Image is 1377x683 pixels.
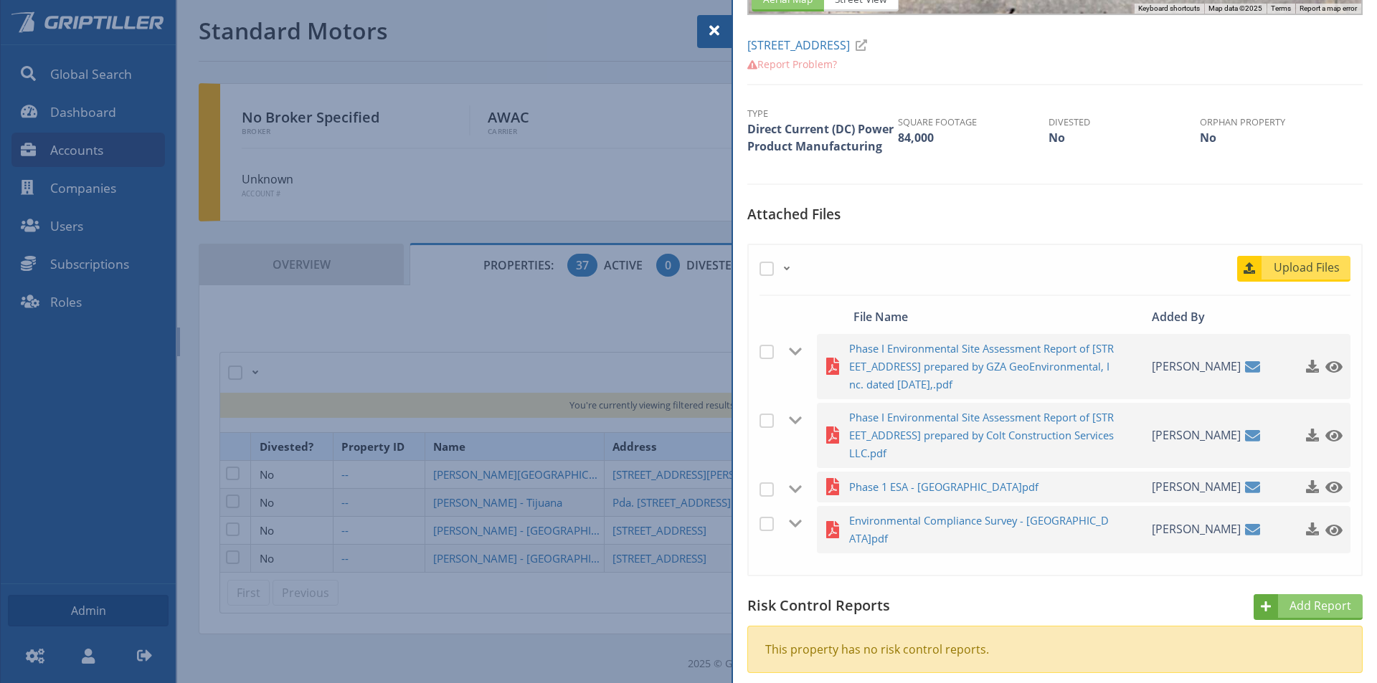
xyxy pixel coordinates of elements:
span: 84,000 [898,130,934,145]
a: Report Problem? [747,57,837,71]
a: Add Report [1254,594,1363,620]
span: No [1200,130,1216,145]
span: Environmental Compliance Survey - [GEOGRAPHIC_DATA]pdf [849,512,1115,548]
h5: Attached Files [747,206,1363,233]
button: Keyboard shortcuts [1138,4,1200,14]
div: File Name [849,307,1148,327]
a: Terms [1271,4,1291,12]
span: No [1049,130,1065,145]
a: Phase I Environmental Site Assessment Report of [STREET_ADDRESS] prepared by GZA GeoEnvironmental... [849,340,1148,393]
a: Click to preview this file [1321,517,1340,543]
div: Added By [1147,307,1254,327]
th: Orphan Property [1200,115,1350,129]
a: Phase I Environmental Site Assessment Report of [STREET_ADDRESS] prepared by Colt Construction Se... [849,409,1148,462]
span: [PERSON_NAME] [1152,420,1241,451]
span: [PERSON_NAME] [1152,472,1241,502]
a: Click to preview this file [1321,353,1340,379]
span: Upload Files [1264,259,1350,276]
a: Phase 1 ESA - [GEOGRAPHIC_DATA]pdf [849,478,1148,496]
span: Phase I Environmental Site Assessment Report of [STREET_ADDRESS] prepared by Colt Construction Se... [849,409,1115,462]
a: Report a map error [1300,4,1357,12]
span: Risk Control Reports [747,596,890,615]
th: Type [747,107,898,120]
a: Click to preview this file [1321,474,1340,500]
a: Upload Files [1237,256,1350,282]
span: Map data ©2025 [1208,4,1262,12]
a: Environmental Compliance Survey - [GEOGRAPHIC_DATA]pdf [849,512,1148,548]
span: Add Report [1280,597,1363,614]
span: Direct Current (DC) Power Product Manufacturing [747,121,894,154]
th: Divested [1049,115,1199,129]
a: [STREET_ADDRESS] [747,37,873,53]
span: Phase I Environmental Site Assessment Report of [STREET_ADDRESS] prepared by GZA GeoEnvironmental... [849,340,1115,393]
a: Click to preview this file [1321,422,1340,448]
span: [PERSON_NAME] [1152,351,1241,382]
th: Square Footage [898,115,1049,129]
span: [PERSON_NAME] [1152,514,1241,545]
div: This property has no risk control reports. [765,641,1345,658]
span: Phase 1 ESA - [GEOGRAPHIC_DATA]pdf [849,478,1115,496]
